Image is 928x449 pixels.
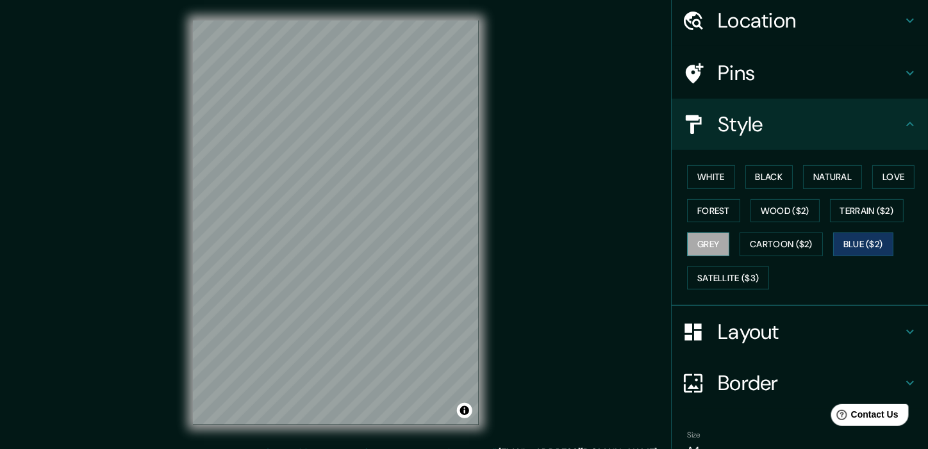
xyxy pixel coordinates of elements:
button: Black [745,165,793,189]
button: Satellite ($3) [687,266,769,290]
button: Grey [687,233,729,256]
button: Cartoon ($2) [740,233,823,256]
label: Size [687,430,700,441]
button: White [687,165,735,189]
div: Pins [672,47,928,99]
h4: Style [718,111,902,137]
div: Style [672,99,928,150]
button: Wood ($2) [750,199,820,223]
div: Layout [672,306,928,357]
h4: Pins [718,60,902,86]
h4: Border [718,370,902,396]
h4: Layout [718,319,902,345]
canvas: Map [193,20,479,425]
div: Border [672,357,928,409]
button: Toggle attribution [457,403,472,418]
button: Love [872,165,915,189]
iframe: Help widget launcher [814,399,914,435]
button: Forest [687,199,740,223]
button: Natural [803,165,862,189]
button: Terrain ($2) [830,199,904,223]
button: Blue ($2) [833,233,893,256]
h4: Location [718,8,902,33]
